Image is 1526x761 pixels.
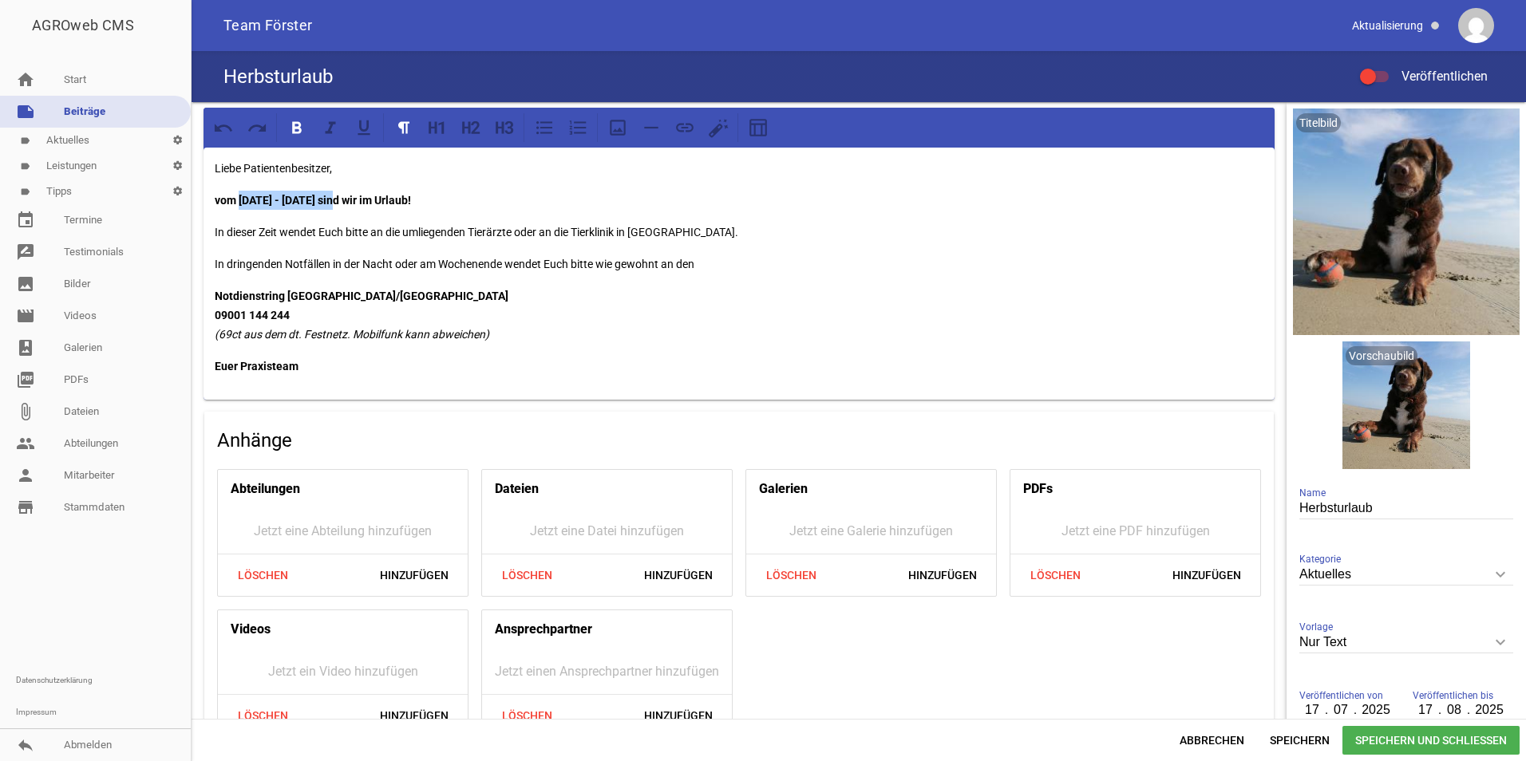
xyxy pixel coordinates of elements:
h4: PDFs [1023,476,1053,502]
i: label [20,136,30,146]
h4: Herbsturlaub [223,64,333,89]
div: Jetzt eine Galerie hinzufügen [746,508,996,554]
p: In dieser Zeit wendet Euch bitte an die umliegenden Tierärzte oder an die Tierklinik in [GEOGRAPH... [215,223,1263,242]
span: Löschen [488,701,565,730]
input: dd [1299,700,1326,720]
i: keyboard_arrow_down [1488,562,1513,587]
span: Hinzufügen [631,561,725,589]
i: settings [164,179,191,204]
i: keyboard_arrow_down [1488,629,1513,655]
span: Team Förster [223,18,312,33]
div: Jetzt ein Video hinzufügen [218,649,468,694]
div: Titelbild [1296,113,1341,132]
span: Löschen [1017,561,1093,589]
span: Löschen [224,701,301,730]
h4: Abteilungen [231,476,300,502]
span: Hinzufügen [367,701,461,730]
span: Hinzufügen [367,561,461,589]
h4: Anhänge [217,428,1261,453]
div: Vorschaubild [1346,346,1417,365]
strong: Notdienstring [GEOGRAPHIC_DATA]/[GEOGRAPHIC_DATA] [215,290,508,302]
input: yyyy [1355,700,1395,720]
i: image [16,274,35,294]
i: store_mall_directory [16,498,35,517]
span: Hinzufügen [631,701,725,730]
span: Speichern und Schließen [1342,726,1520,755]
span: Speichern [1257,726,1342,755]
span: Veröffentlichen von [1299,688,1383,704]
em: (69ct aus dem dt. Festnetz. Mobilfunk kann abweichen) [215,328,489,341]
i: people [16,434,35,453]
i: picture_as_pdf [16,370,35,389]
div: Jetzt eine Abteilung hinzufügen [218,508,468,554]
i: rate_review [16,242,35,262]
span: Löschen [224,561,301,589]
p: Liebe Patientenbesitzer, [215,159,1263,178]
h4: Dateien [495,476,539,502]
span: Abbrechen [1167,726,1257,755]
h4: Galerien [759,476,808,502]
input: yyyy [1469,700,1508,720]
i: home [16,70,35,89]
input: mm [1440,700,1469,720]
input: dd [1413,700,1440,720]
span: Löschen [753,561,829,589]
span: Hinzufügen [895,561,990,589]
span: Veröffentlichen bis [1413,688,1493,704]
input: mm [1326,700,1355,720]
p: In dringenden Notfällen in der Nacht oder am Wochenende wendet Euch bitte wie gewohnt an den [215,254,1263,274]
i: photo_album [16,338,35,357]
i: attach_file [16,402,35,421]
div: Jetzt eine PDF hinzufügen [1010,508,1260,554]
strong: 09001 144 244 [215,309,290,321]
i: settings [164,153,191,179]
i: reply [16,735,35,755]
span: Veröffentlichen [1382,69,1488,84]
i: label [20,161,30,172]
i: person [16,466,35,485]
div: Jetzt einen Ansprechpartner hinzufügen [482,649,732,694]
h4: Ansprechpartner [495,617,592,642]
span: Hinzufügen [1160,561,1254,589]
span: Löschen [488,561,565,589]
div: Jetzt eine Datei hinzufügen [482,508,732,554]
i: note [16,102,35,121]
strong: Euer Praxisteam [215,360,298,373]
i: label [20,187,30,197]
h4: Videos [231,617,271,642]
i: event [16,211,35,230]
strong: vom [DATE] - [DATE] sind wir im Urlaub! [215,194,411,207]
i: settings [164,128,191,153]
i: movie [16,306,35,325]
